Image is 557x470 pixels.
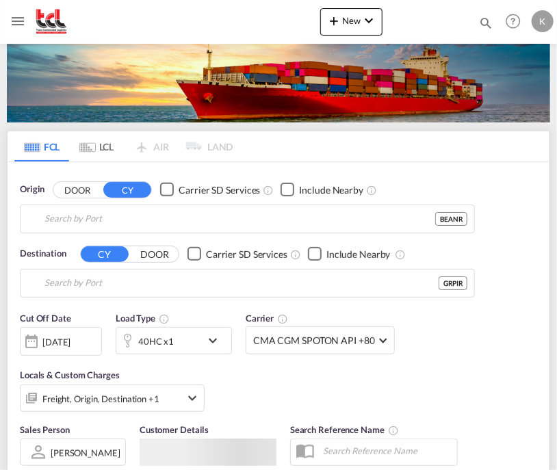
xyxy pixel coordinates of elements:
md-icon: Unchecked: Ignores neighbouring ports when fetching rates.Checked : Includes neighbouring ports w... [366,185,377,196]
span: Origin [20,183,44,196]
md-input-container: Piraeus, GRPIR [21,270,474,297]
div: BEANR [435,212,467,226]
span: Help [502,10,525,33]
span: Sales Person [20,424,70,435]
div: K [532,10,554,32]
md-datepicker: Select [20,354,30,373]
md-icon: The selected Trucker/Carrierwill be displayed in the rate results If the rates are from another f... [277,313,288,324]
div: icon-magnify [478,15,493,36]
md-tab-item: LCL [69,131,124,161]
md-checkbox: Checkbox No Ink [160,183,260,197]
md-icon: icon-magnify [478,15,493,30]
button: CY [81,246,129,262]
button: icon-plus 400-fgNewicon-chevron-down [320,8,383,36]
div: 40HC x1icon-chevron-down [116,327,232,354]
md-input-container: Antwerp, BEANR [21,205,474,233]
span: Carrier [246,313,288,324]
span: Load Type [116,313,170,324]
div: [PERSON_NAME] [51,447,120,458]
div: Carrier SD Services [206,248,287,261]
md-icon: Unchecked: Ignores neighbouring ports when fetching rates.Checked : Includes neighbouring ports w... [395,249,406,260]
div: [DATE] [42,336,70,348]
span: Cut Off Date [20,313,71,324]
div: Freight Origin Destination Factory Stuffingicon-chevron-down [20,384,205,412]
md-icon: icon-plus 400-fg [326,12,342,29]
span: Customer Details [140,424,209,435]
div: 40HC x1 [138,332,174,351]
button: CY [103,182,151,198]
md-icon: icon-chevron-down [361,12,377,29]
md-icon: icon-information-outline [159,313,170,324]
md-icon: icon-chevron-down [205,332,228,349]
div: Help [502,10,532,34]
md-icon: Your search will be saved by the below given name [388,425,399,436]
md-icon: Unchecked: Search for CY (Container Yard) services for all selected carriers.Checked : Search for... [263,185,274,196]
span: Locals & Custom Charges [20,369,120,380]
md-icon: Unchecked: Search for CY (Container Yard) services for all selected carriers.Checked : Search for... [290,249,301,260]
div: Include Nearby [299,183,363,197]
md-tab-item: FCL [14,131,69,161]
div: Freight Origin Destination Factory Stuffing [42,389,159,408]
img: LCL+%26+FCL+BACKGROUND.png [7,42,550,122]
span: CMA CGM SPOTON API +80 [253,334,375,348]
button: DOOR [131,246,179,262]
md-checkbox: Checkbox No Ink [281,183,363,197]
div: Carrier SD Services [179,183,260,197]
span: Destination [20,247,66,261]
md-checkbox: Checkbox No Ink [187,247,287,261]
button: DOOR [53,182,101,198]
input: Search Reference Name [316,441,457,461]
md-icon: icon-chevron-down [184,390,200,406]
span: New [326,15,377,26]
input: Search by Port [44,273,439,293]
span: Search Reference Name [290,424,399,435]
div: Include Nearby [326,248,391,261]
md-pagination-wrapper: Use the left and right arrow keys to navigate between tabs [14,131,233,161]
md-select: Sales Person: Kris Van Laer [49,443,122,462]
img: 7f4c0620383011eea051fdf82ba72442.jpeg [36,6,66,37]
div: GRPIR [439,276,467,290]
md-checkbox: Checkbox No Ink [308,247,391,261]
input: Search by Port [44,209,435,229]
div: [DATE] [20,327,102,356]
button: Toggle Mobile Navigation [4,8,31,35]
